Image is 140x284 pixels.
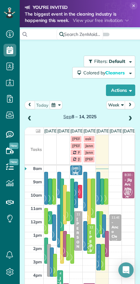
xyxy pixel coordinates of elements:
[85,243,93,252] span: KT
[33,273,42,278] span: 4pm
[36,114,124,119] h2: 8 – 14, 2025
[96,128,110,133] a: [DATE]
[124,188,132,196] span: RH
[63,114,72,119] span: Sep
[84,56,135,67] button: Filters: Default
[102,184,103,244] div: [PERSON_NAME]
[9,143,18,149] span: New
[124,178,132,196] div: - Jlg Architects
[78,150,103,155] span: PAYROLL DUE
[109,58,126,64] span: Default
[83,128,97,133] a: [DATE]
[89,225,107,229] span: 12:30 - 2:45
[99,245,114,249] span: 2:00 - 4:00
[85,150,118,155] span: Jenn Off-approved
[94,58,108,64] span: Filters:
[118,262,134,278] div: Open Intercom Messenger
[109,128,123,133] a: [DATE]
[85,143,110,148] span: Jenn off in pm
[9,159,18,165] span: New
[33,246,42,251] span: 2pm
[59,271,75,275] span: 4:00 - 5:30
[106,101,125,109] button: Week
[57,128,71,133] a: [DATE]
[33,4,68,10] strong: YOU'RE INVITED
[44,128,58,133] a: [DATE]
[72,168,80,174] small: 2
[33,166,42,171] span: 8am
[76,217,80,276] div: [PERSON_NAME]
[85,178,86,237] div: [PERSON_NAME]
[31,193,42,198] span: 10am
[25,11,116,24] strong: The biggest event in the cleaning industry is happening this week.
[89,184,90,244] div: [PERSON_NAME]
[50,184,51,244] div: [PERSON_NAME]
[70,128,84,133] a: [DATE]
[25,26,135,39] div: Join the world’s leading virtual event for cleaning business owners. 100% online and free to attend!
[93,184,94,244] div: [PERSON_NAME]
[74,166,78,170] span: AS
[76,187,77,247] div: [PERSON_NAME]
[31,219,42,224] span: 12pm
[31,206,42,211] span: 11am
[34,101,50,109] button: today
[112,215,129,220] span: 11:45 - 1:45
[54,220,55,280] div: [PERSON_NAME]
[33,233,42,238] span: 1pm
[122,128,136,133] a: [DATE]
[76,212,94,216] span: 11:30 - 2:30
[103,245,118,249] span: 2:00 - 4:00
[24,101,35,109] button: prev
[83,70,127,76] span: Colored by
[80,56,135,67] a: Filters: Default
[105,70,126,76] span: Cleaners
[54,184,55,244] div: [PERSON_NAME]
[33,259,42,264] span: 3pm
[33,179,42,184] span: 9am
[111,220,119,261] div: - Anco Cleaning Company
[125,101,135,109] button: next
[106,85,135,96] button: Actions
[72,67,135,78] button: Colored byCleaners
